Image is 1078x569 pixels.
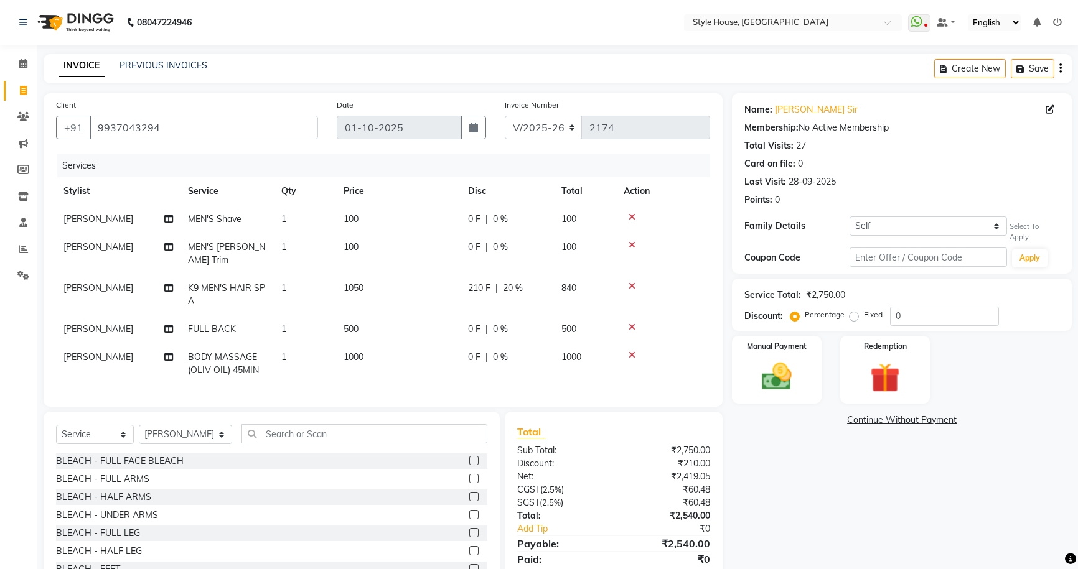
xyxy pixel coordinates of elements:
span: 1 [281,282,286,294]
div: Total: [508,509,614,522]
div: Paid: [508,552,614,567]
span: Total [517,425,546,438]
span: MEN'S [PERSON_NAME] Trim [188,241,265,266]
div: Services [57,154,719,177]
div: Discount: [744,310,783,323]
span: 1000 [344,351,363,363]
div: BLEACH - HALF LEG [56,545,142,558]
span: 1 [281,351,286,363]
div: ₹0 [614,552,719,567]
div: 0 [775,193,780,206]
th: Total [554,177,616,205]
a: INVOICE [59,55,105,77]
span: 1050 [344,282,363,294]
th: Qty [274,177,336,205]
span: 1000 [561,351,581,363]
div: Net: [508,470,614,483]
label: Fixed [864,309,883,320]
span: 2.5% [542,497,561,507]
a: Add Tip [508,522,632,535]
span: CGST [517,484,540,495]
button: +91 [56,116,91,139]
span: | [485,323,488,336]
span: 1 [281,213,286,224]
div: BLEACH - FULL ARMS [56,473,149,486]
div: ₹2,750.00 [806,289,845,302]
span: SGST [517,497,540,508]
div: Sub Total: [508,444,614,457]
div: BLEACH - UNDER ARMS [56,509,158,522]
th: Disc [461,177,554,205]
div: Family Details [744,220,850,233]
a: [PERSON_NAME] Sir [775,103,858,116]
img: logo [32,5,117,40]
span: 840 [561,282,576,294]
th: Action [616,177,710,205]
span: 2.5% [543,484,561,494]
div: Last Visit: [744,175,786,188]
th: Service [180,177,274,205]
span: 0 F [468,323,480,336]
div: Discount: [508,457,614,470]
div: ( ) [508,496,614,509]
span: 500 [344,323,359,335]
input: Search or Scan [241,424,487,443]
span: 0 F [468,351,480,364]
div: Service Total: [744,289,801,302]
div: ₹2,540.00 [614,536,719,551]
div: Points: [744,193,772,206]
th: Price [336,177,461,205]
div: ( ) [508,483,614,496]
div: BLEACH - FULL FACE BLEACH [56,455,184,468]
span: BODY MASSAGE (OLIV OIL) 45MIN [188,351,259,376]
span: MEN'S Shave [188,213,241,224]
input: Search by Name/Mobile/Email/Code [90,116,318,139]
span: [PERSON_NAME] [63,282,133,294]
span: 210 F [468,282,490,295]
span: 100 [561,241,576,252]
label: Manual Payment [747,341,807,352]
button: Save [1011,59,1054,78]
div: ₹60.48 [614,483,719,496]
div: BLEACH - FULL LEG [56,527,140,540]
span: 1 [281,323,286,335]
a: PREVIOUS INVOICES [120,60,207,71]
div: ₹2,750.00 [614,444,719,457]
span: 0 % [493,213,508,226]
div: 28-09-2025 [789,175,836,188]
span: [PERSON_NAME] [63,323,133,335]
span: 100 [344,213,359,224]
button: Apply [1012,249,1048,267]
div: 0 [798,157,803,170]
span: 0 F [468,213,480,226]
div: Payable: [508,536,614,551]
span: | [485,351,488,364]
span: 100 [561,213,576,224]
label: Date [337,99,354,111]
div: 27 [796,139,806,152]
span: | [495,282,498,295]
div: Name: [744,103,772,116]
div: ₹60.48 [614,496,719,509]
span: | [485,213,488,226]
span: 0 % [493,351,508,364]
th: Stylist [56,177,180,205]
div: Coupon Code [744,251,850,264]
span: [PERSON_NAME] [63,351,133,363]
span: 0 F [468,241,480,254]
span: [PERSON_NAME] [63,241,133,252]
input: Enter Offer / Coupon Code [850,247,1007,267]
span: [PERSON_NAME] [63,213,133,224]
button: Create New [934,59,1006,78]
span: K9 MEN'S HAIR SPA [188,282,265,307]
div: Total Visits: [744,139,794,152]
div: ₹210.00 [614,457,719,470]
div: Membership: [744,121,799,134]
label: Client [56,99,76,111]
span: 100 [344,241,359,252]
a: Continue Without Payment [734,414,1069,427]
span: FULL BACK [188,323,236,335]
span: 0 % [493,241,508,254]
span: 500 [561,323,576,335]
span: 20 % [503,282,523,295]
